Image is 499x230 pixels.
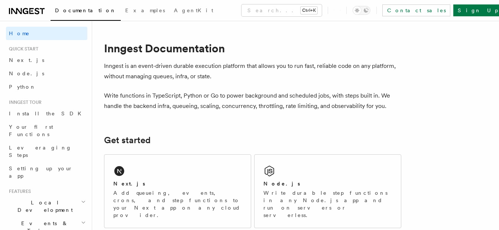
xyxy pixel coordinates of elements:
[125,7,165,13] span: Examples
[6,188,31,194] span: Features
[9,145,72,158] span: Leveraging Steps
[301,7,317,14] kbd: Ctrl+K
[382,4,450,16] a: Contact sales
[9,70,44,76] span: Node.js
[6,162,87,183] a: Setting up your app
[6,67,87,80] a: Node.js
[51,2,121,21] a: Documentation
[6,196,87,217] button: Local Development
[6,120,87,141] a: Your first Functions
[6,27,87,40] a: Home
[6,199,81,214] span: Local Development
[104,42,401,55] h1: Inngest Documentation
[9,84,36,90] span: Python
[104,61,401,82] p: Inngest is an event-driven durable execution platform that allows you to run fast, reliable code ...
[104,154,251,228] a: Next.jsAdd queueing, events, crons, and step functions to your Next app on any cloud provider.
[353,6,370,15] button: Toggle dark mode
[263,180,300,187] h2: Node.js
[263,189,392,219] p: Write durable step functions in any Node.js app and run on servers or serverless.
[6,46,38,52] span: Quick start
[9,30,30,37] span: Home
[174,7,213,13] span: AgentKit
[169,2,218,20] a: AgentKit
[9,124,53,137] span: Your first Functions
[254,154,401,228] a: Node.jsWrite durable step functions in any Node.js app and run on servers or serverless.
[6,99,42,105] span: Inngest tour
[242,4,322,16] button: Search...Ctrl+K
[9,165,73,179] span: Setting up your app
[113,180,145,187] h2: Next.js
[6,53,87,67] a: Next.js
[9,57,44,63] span: Next.js
[55,7,116,13] span: Documentation
[6,107,87,120] a: Install the SDK
[104,91,401,111] p: Write functions in TypeScript, Python or Go to power background and scheduled jobs, with steps bu...
[9,111,86,116] span: Install the SDK
[113,189,242,219] p: Add queueing, events, crons, and step functions to your Next app on any cloud provider.
[121,2,169,20] a: Examples
[6,141,87,162] a: Leveraging Steps
[6,80,87,93] a: Python
[104,135,150,145] a: Get started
